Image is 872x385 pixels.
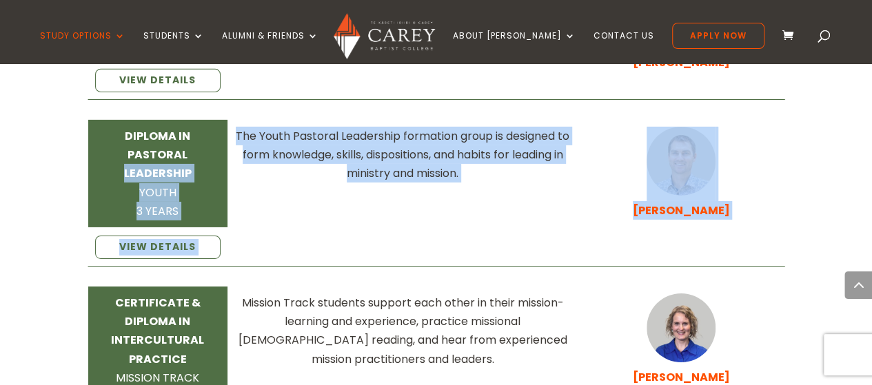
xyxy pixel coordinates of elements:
[124,128,192,181] strong: DIPLOMA IN PASTORAL LEADERSHIP
[95,69,221,92] a: VIEW DETAILS
[95,127,221,220] div: YOUTH 3 YEARS
[236,293,570,368] div: Mission Track students support each other in their mission-learning and experience, practice miss...
[143,31,204,63] a: Students
[222,31,318,63] a: Alumni & Friends
[111,295,204,367] strong: CERTIFICATE & DIPLOMA IN INTERCULTURAL PRACTICE
[334,13,435,59] img: Carey Baptist College
[647,127,716,196] img: Staff_Sam-Kilpatrick_300x300.jpg
[40,31,125,63] a: Study Options
[95,236,221,259] a: VIEW DETAILS
[594,31,654,63] a: Contact Us
[453,31,576,63] a: About [PERSON_NAME]
[672,23,764,49] a: Apply Now
[633,369,730,385] a: [PERSON_NAME]
[633,202,730,218] a: [PERSON_NAME]
[236,127,570,183] div: The Youth Pastoral Leadership formation group is designed to form knowledge, skills, dispositions...
[647,293,716,362] img: Emma-Stokes-300x300-2.jpg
